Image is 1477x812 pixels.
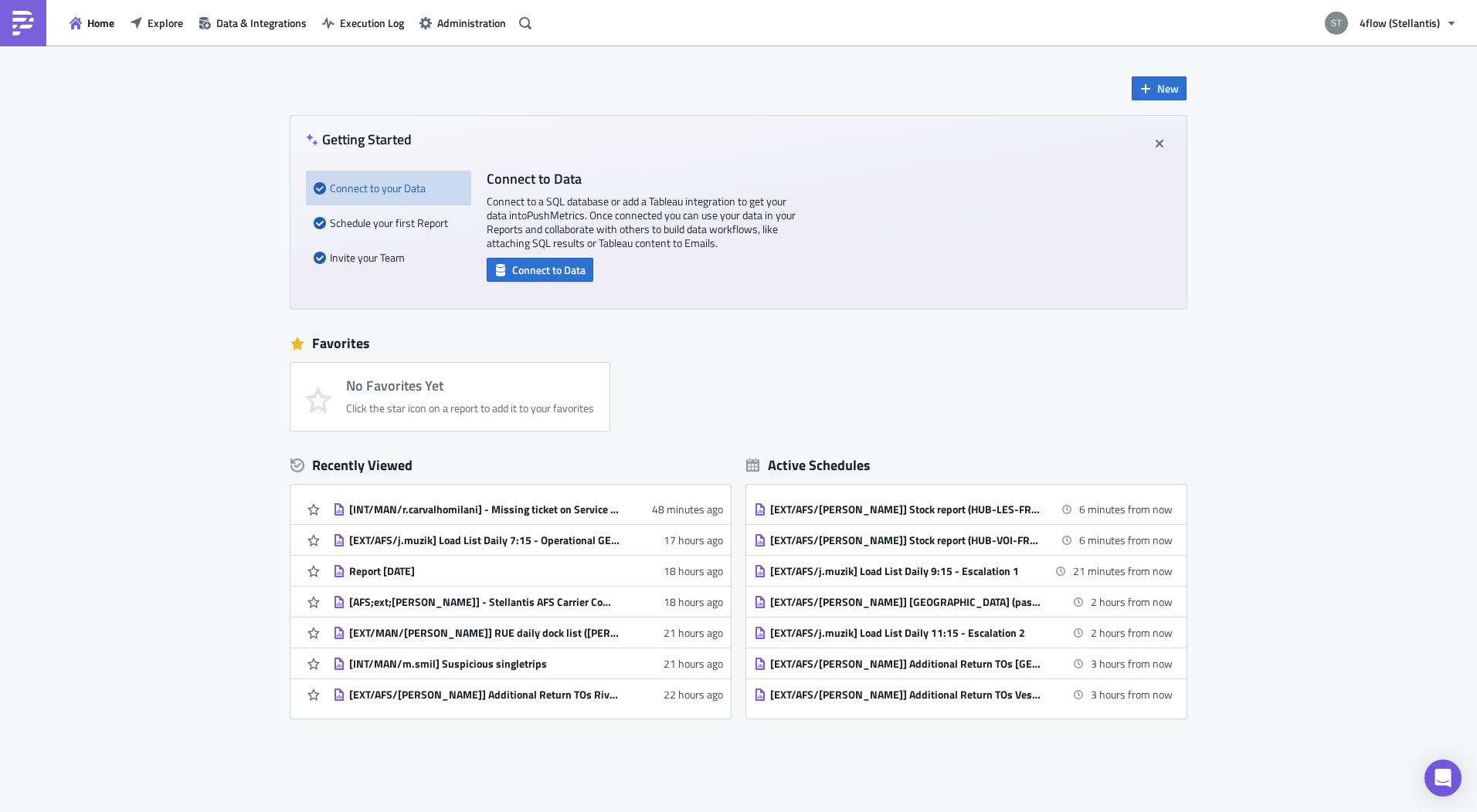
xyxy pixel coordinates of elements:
a: [EXT/AFS/[PERSON_NAME]] Additional Return TOs [GEOGRAPHIC_DATA]3 hours from now [754,648,1173,678]
time: 2025-09-02 09:00 [1079,501,1173,517]
time: 2025-09-02 12:00 [1091,655,1173,672]
img: PushMetrics [11,11,36,36]
button: Execution Log [314,11,412,35]
h4: No Favorites Yet [346,378,594,394]
div: [EXT/AFS/[PERSON_NAME]] Additional Return TOs [GEOGRAPHIC_DATA] [770,657,1041,671]
div: Invite your Team [314,240,463,275]
h4: Getting Started [306,131,412,147]
div: Report [DATE] [349,564,620,578]
a: Connect to Data [487,260,593,276]
time: 2025-09-02 11:00 [1091,594,1173,610]
p: Connect to a SQL database or add a Tableau integration to get your data into PushMetrics . Once c... [487,195,796,250]
div: [EXT/AFS/[PERSON_NAME]] Additional Return TOs Rivalta [349,688,620,702]
time: 2025-09-01T09:03:39Z [664,686,723,702]
span: Connect to Data [512,262,586,278]
div: Open Intercom Messenger [1424,760,1462,797]
a: [AFS;ext;[PERSON_NAME]] - Stellantis AFS Carrier Compliance Data DHL18 hours ago [333,587,723,617]
span: Execution Log [340,15,404,31]
a: [EXT/AFS/j.muzik] Load List Daily 9:15 - Escalation 121 minutes from now [754,556,1173,586]
div: Recently Viewed [290,454,731,477]
button: Administration [412,11,514,35]
div: [INT/MAN/r.carvalhomilani] - Missing ticket on Service Level [349,502,620,516]
a: [INT/MAN/m.smil] Suspicious singletrips21 hours ago [333,648,723,678]
a: [EXT/AFS/[PERSON_NAME]] Stock report (HUB-VOI-FR23)6 minutes from now [754,525,1173,555]
div: [INT/MAN/m.smil] Suspicious singletrips [349,657,620,671]
img: Avatar [1323,10,1350,36]
div: [EXT/AFS/j.muzik] Load List Daily 7:15 - Operational GEFCO FR [349,533,620,547]
button: Home [62,11,122,35]
time: 2025-09-02 09:00 [1079,532,1173,548]
button: Data & Integrations [191,11,314,35]
div: [EXT/AFS/[PERSON_NAME]] Stock report (HUB-VOI-FR23) [770,533,1041,547]
a: Report [DATE]18 hours ago [333,556,723,586]
time: 2025-09-01T13:32:35Z [664,532,723,548]
div: [EXT/MAN/[PERSON_NAME]] RUE daily dock list ([PERSON_NAME] [349,626,620,640]
div: [EXT/AFS/[PERSON_NAME]] Additional Return TOs Vesoul (FR Hubs) [770,688,1041,702]
a: [INT/MAN/r.carvalhomilani] - Missing ticket on Service Level48 minutes ago [333,494,723,524]
a: [EXT/AFS/[PERSON_NAME]] Stock report (HUB-LES-FR13)6 minutes from now [754,494,1173,524]
div: [EXT/AFS/j.muzik] Load List Daily 11:15 - Escalation 2 [770,626,1041,640]
div: Favorites [290,332,1187,355]
span: 4flow (Stellantis) [1360,15,1440,31]
time: 2025-09-02 09:15 [1073,563,1173,579]
span: Administration [437,15,506,31]
div: Active Schedules [746,456,871,474]
div: Connect to your Data [314,171,463,205]
button: New [1132,76,1187,100]
time: 2025-09-02T06:05:44Z [652,501,723,517]
a: [EXT/AFS/j.muzik] Load List Daily 11:15 - Escalation 22 hours from now [754,617,1173,648]
button: Connect to Data [487,258,593,282]
time: 2025-09-01T09:52:40Z [664,655,723,672]
time: 2025-09-02 12:00 [1091,686,1173,702]
time: 2025-09-01T12:52:10Z [664,563,723,579]
h4: Connect to Data [487,171,796,187]
button: Explore [122,11,191,35]
a: [EXT/AFS/[PERSON_NAME]] Additional Return TOs Rivalta22 hours ago [333,679,723,709]
time: 2025-09-01T09:54:47Z [664,624,723,641]
div: [AFS;ext;[PERSON_NAME]] - Stellantis AFS Carrier Compliance Data DHL [349,595,620,609]
span: Data & Integrations [216,15,307,31]
time: 2025-09-01T12:44:58Z [664,594,723,610]
div: Schedule your first Report [314,205,463,240]
a: [EXT/AFS/[PERSON_NAME]] [GEOGRAPHIC_DATA] (past 24h)2 hours from now [754,587,1173,617]
span: New [1157,80,1179,96]
span: Explore [148,15,183,31]
a: [EXT/MAN/[PERSON_NAME]] RUE daily dock list ([PERSON_NAME]21 hours ago [333,617,723,648]
button: 4flow (Stellantis) [1316,6,1465,40]
div: [EXT/AFS/j.muzik] Load List Daily 9:15 - Escalation 1 [770,564,1041,578]
a: [EXT/AFS/[PERSON_NAME]] Additional Return TOs Vesoul (FR Hubs)3 hours from now [754,679,1173,709]
time: 2025-09-02 11:15 [1091,624,1173,641]
span: Home [87,15,114,31]
div: [EXT/AFS/[PERSON_NAME]] [GEOGRAPHIC_DATA] (past 24h) [770,595,1041,609]
a: [EXT/AFS/j.muzik] Load List Daily 7:15 - Operational GEFCO FR17 hours ago [333,525,723,555]
div: [EXT/AFS/[PERSON_NAME]] Stock report (HUB-LES-FR13) [770,502,1041,516]
div: Click the star icon on a report to add it to your favorites [346,401,594,415]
